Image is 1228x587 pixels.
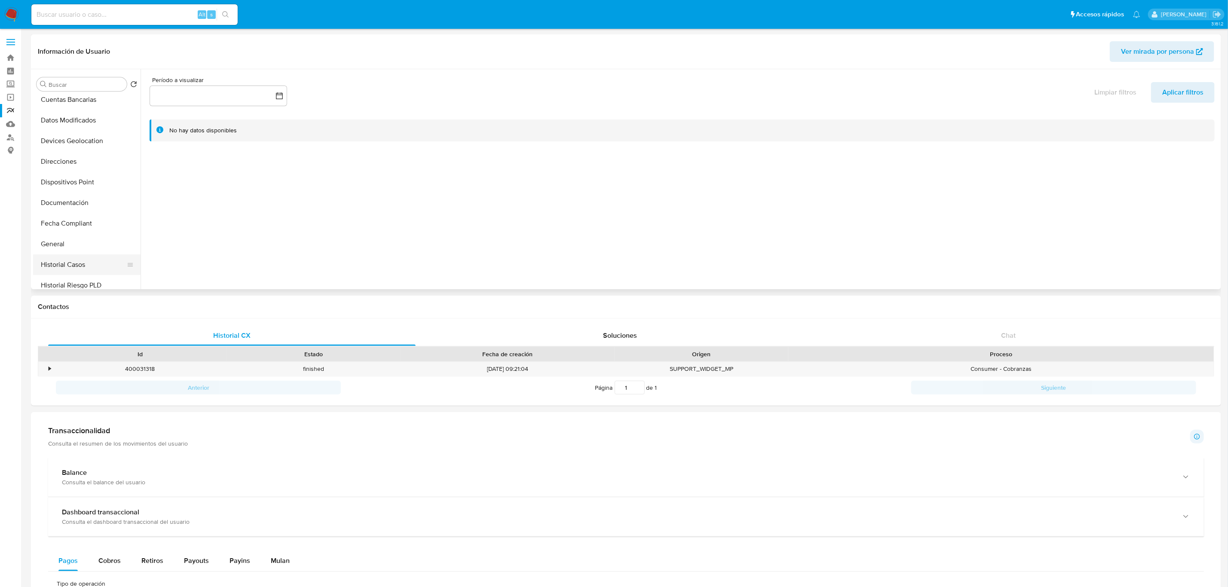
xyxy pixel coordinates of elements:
[38,303,1214,311] h1: Contactos
[1110,41,1214,62] button: Ver mirada por persona
[227,362,401,376] div: finished
[621,350,782,358] div: Origen
[213,330,251,340] span: Historial CX
[603,330,637,340] span: Soluciones
[1133,11,1140,18] a: Notificaciones
[33,254,134,275] button: Historial Casos
[615,362,788,376] div: SUPPORT_WIDGET_MP
[53,362,227,376] div: 400031318
[56,381,341,394] button: Anterior
[401,362,615,376] div: [DATE] 09:21:04
[210,10,213,18] span: s
[130,81,137,90] button: Volver al orden por defecto
[788,362,1214,376] div: Consumer - Cobranzas
[655,383,657,392] span: 1
[33,89,141,110] button: Cuentas Bancarias
[199,10,205,18] span: Alt
[1213,10,1222,19] a: Salir
[49,81,123,89] input: Buscar
[33,234,141,254] button: General
[33,151,141,172] button: Direcciones
[33,275,141,296] button: Historial Riesgo PLD
[407,350,609,358] div: Fecha de creación
[40,81,47,88] button: Buscar
[33,213,141,234] button: Fecha Compliant
[31,9,238,20] input: Buscar usuario o caso...
[1161,10,1210,18] p: eliana.eguerrero@mercadolibre.com
[794,350,1208,358] div: Proceso
[595,381,657,394] span: Página de
[49,365,51,373] div: •
[33,172,141,193] button: Dispositivos Point
[1076,10,1124,19] span: Accesos rápidos
[38,47,110,56] h1: Información de Usuario
[59,350,221,358] div: Id
[911,381,1196,394] button: Siguiente
[217,9,234,21] button: search-icon
[1001,330,1016,340] span: Chat
[33,110,141,131] button: Datos Modificados
[33,193,141,213] button: Documentación
[1121,41,1194,62] span: Ver mirada por persona
[233,350,395,358] div: Estado
[33,131,141,151] button: Devices Geolocation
